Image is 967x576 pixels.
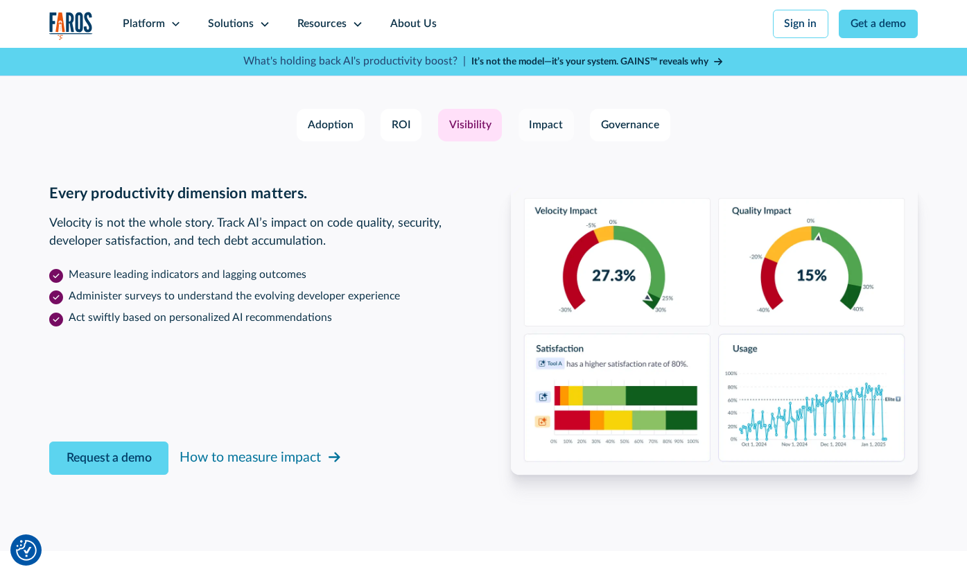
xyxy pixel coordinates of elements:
[49,214,456,251] p: Velocity is not the whole story. Track AI’s impact on code quality, security, developer satisfact...
[49,442,168,475] a: Request a demo
[49,185,456,203] h3: Every productivity dimension matters.
[601,117,659,133] div: Governance
[123,16,165,32] div: Platform
[49,12,93,40] img: Logo of the analytics and reporting company Faros.
[49,288,456,304] li: Administer surveys to understand the evolving developer experience
[208,16,254,32] div: Solutions
[243,53,466,69] p: What's holding back AI's productivity boost? |
[180,445,342,471] a: How to measure impact
[308,117,354,133] div: Adoption
[529,117,563,133] div: Impact
[839,10,917,38] a: Get a demo
[49,310,456,326] li: Act swiftly based on personalized AI recommendations
[49,267,456,283] li: Measure leading indicators and lagging outcomes
[297,16,347,32] div: Resources
[16,540,37,561] button: Cookie Settings
[449,117,491,133] div: Visibility
[471,57,708,67] strong: It’s not the model—it’s your system. GAINS™ reveals why
[471,55,724,69] a: It’s not the model—it’s your system. GAINS™ reveals why
[773,10,828,38] a: Sign in
[49,12,93,40] a: home
[392,117,411,133] div: ROI
[180,448,321,468] div: How to measure impact
[16,540,37,561] img: Revisit consent button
